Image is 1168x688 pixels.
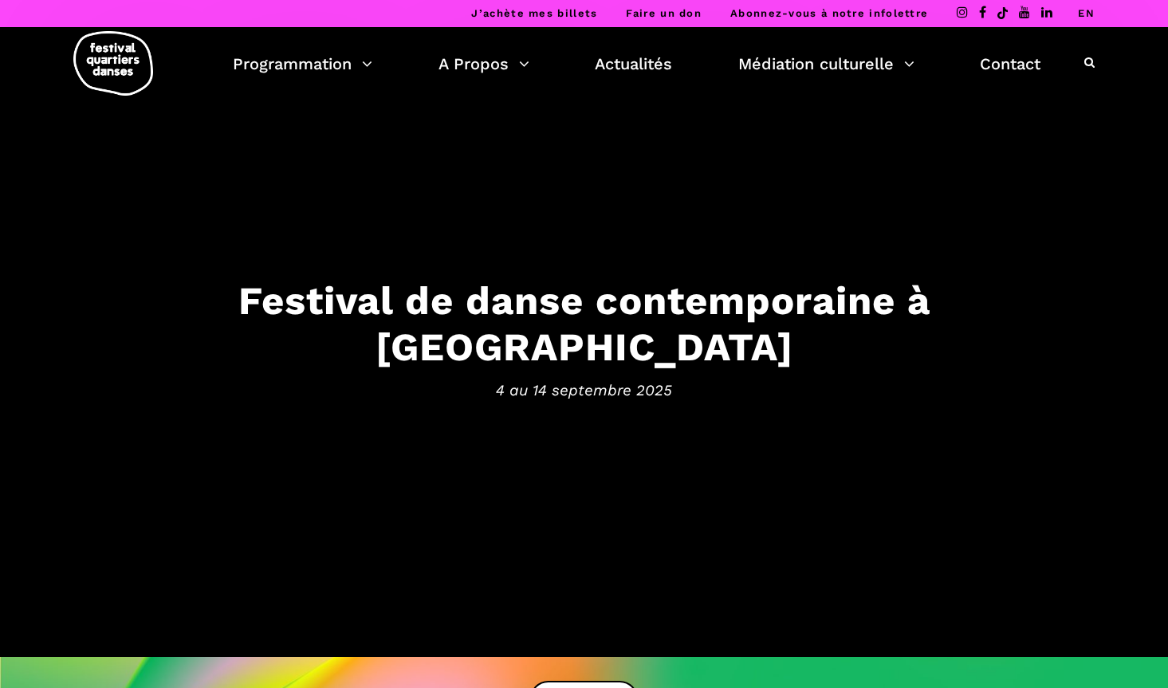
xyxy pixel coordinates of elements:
[90,379,1079,403] span: 4 au 14 septembre 2025
[595,50,672,77] a: Actualités
[1078,7,1095,19] a: EN
[471,7,597,19] a: J’achète mes billets
[73,31,153,96] img: logo-fqd-med
[738,50,914,77] a: Médiation culturelle
[730,7,928,19] a: Abonnez-vous à notre infolettre
[90,277,1079,371] h3: Festival de danse contemporaine à [GEOGRAPHIC_DATA]
[438,50,529,77] a: A Propos
[626,7,702,19] a: Faire un don
[233,50,372,77] a: Programmation
[980,50,1040,77] a: Contact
